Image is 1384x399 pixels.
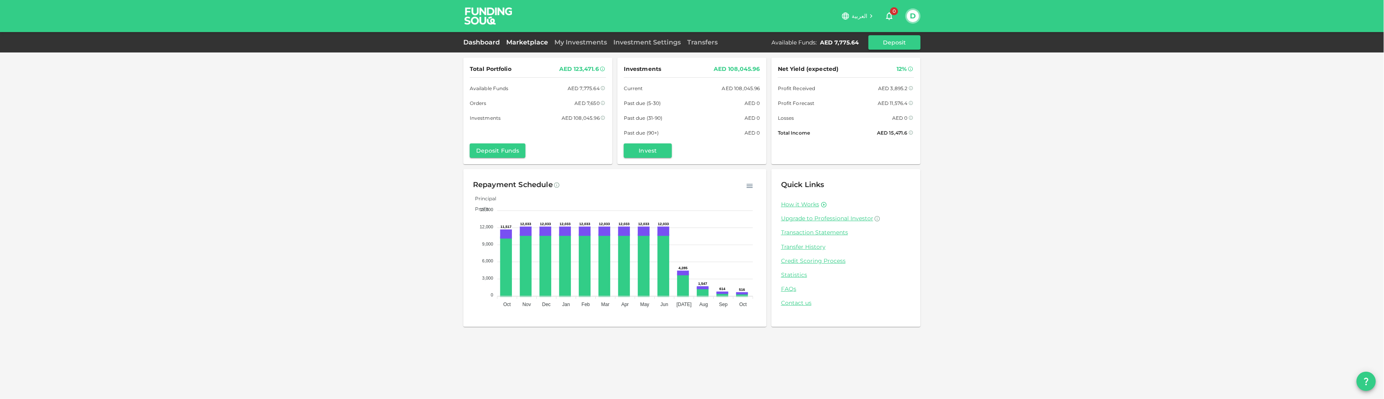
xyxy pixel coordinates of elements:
[503,302,511,307] tspan: Oct
[624,99,661,107] span: Past due (5-30)
[480,224,493,229] tspan: 12,000
[624,143,672,158] button: Invest
[781,271,911,279] a: Statistics
[559,64,599,74] div: AED 123,471.6
[575,99,600,107] div: AED 7,650
[778,99,815,107] span: Profit Forecast
[719,302,728,307] tspan: Sep
[582,302,590,307] tspan: Feb
[778,129,810,137] span: Total Income
[781,180,824,189] span: Quick Links
[781,243,911,251] a: Transfer History
[771,38,817,46] div: Available Funds :
[470,99,487,107] span: Orders
[722,84,760,93] div: AED 108,045.96
[470,114,501,122] span: Investments
[470,64,511,74] span: Total Portfolio
[469,195,496,202] span: Principal
[503,38,551,46] a: Marketplace
[892,114,908,122] div: AED 0
[661,302,668,307] tspan: Jun
[781,257,911,265] a: Credit Scoring Process
[781,299,911,307] a: Contact us
[745,99,760,107] div: AED 0
[778,114,794,122] span: Losses
[684,38,721,46] a: Transfers
[470,143,526,158] button: Deposit Funds
[878,84,908,93] div: AED 3,895.2
[640,302,649,307] tspan: May
[562,302,570,307] tspan: Jan
[781,285,911,293] a: FAQs
[624,129,659,137] span: Past due (90+)
[491,293,493,298] tspan: 0
[621,302,629,307] tspan: Apr
[480,208,493,212] tspan: 15,000
[610,38,684,46] a: Investment Settings
[562,114,600,122] div: AED 108,045.96
[781,201,819,208] a: How it Works
[522,302,531,307] tspan: Nov
[463,38,503,46] a: Dashboard
[781,215,911,222] a: Upgrade to Professional Investor
[897,64,907,74] div: 12%
[542,302,551,307] tspan: Dec
[473,179,553,191] div: Repayment Schedule
[852,12,868,20] span: العربية
[714,64,760,74] div: AED 108,045.96
[778,84,816,93] span: Profit Received
[778,64,839,74] span: Net Yield (expected)
[881,8,897,24] button: 0
[890,7,898,15] span: 0
[677,302,692,307] tspan: [DATE]
[877,129,908,137] div: AED 15,471.6
[1357,372,1376,391] button: question
[568,84,600,93] div: AED 7,775.64
[601,302,610,307] tspan: Mar
[781,215,873,222] span: Upgrade to Professional Investor
[469,206,489,212] span: Profit
[551,38,610,46] a: My Investments
[624,64,661,74] span: Investments
[482,276,493,280] tspan: 3,000
[624,114,663,122] span: Past due (31-90)
[624,84,643,93] span: Current
[700,302,708,307] tspan: Aug
[745,114,760,122] div: AED 0
[907,10,919,22] button: D
[470,84,509,93] span: Available Funds
[869,35,921,50] button: Deposit
[482,258,493,263] tspan: 6,000
[820,38,859,46] div: AED 7,775.64
[878,99,908,107] div: AED 11,576.4
[781,229,911,236] a: Transaction Statements
[739,302,747,307] tspan: Oct
[745,129,760,137] div: AED 0
[482,242,493,246] tspan: 9,000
